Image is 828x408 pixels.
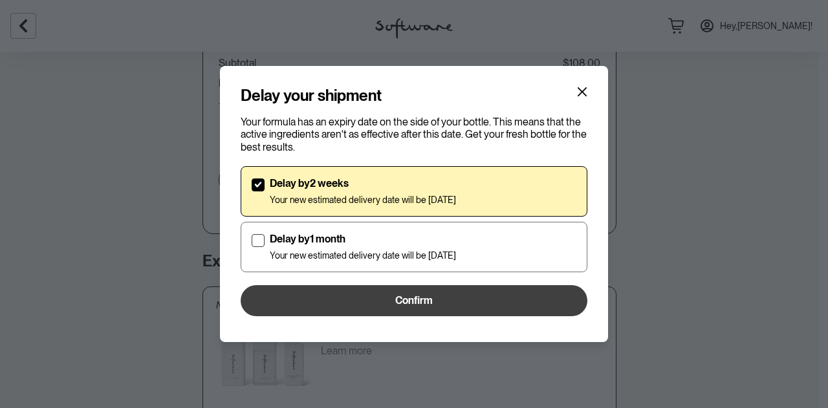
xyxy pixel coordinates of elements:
[241,116,587,153] p: Your formula has an expiry date on the side of your bottle. This means that the active ingredient...
[270,233,456,245] p: Delay by 1 month
[241,285,587,316] button: Confirm
[270,250,456,261] p: Your new estimated delivery date will be [DATE]
[572,81,593,102] button: Close
[270,195,456,206] p: Your new estimated delivery date will be [DATE]
[241,87,382,105] h4: Delay your shipment
[270,177,456,189] p: Delay by 2 weeks
[395,294,433,306] span: Confirm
